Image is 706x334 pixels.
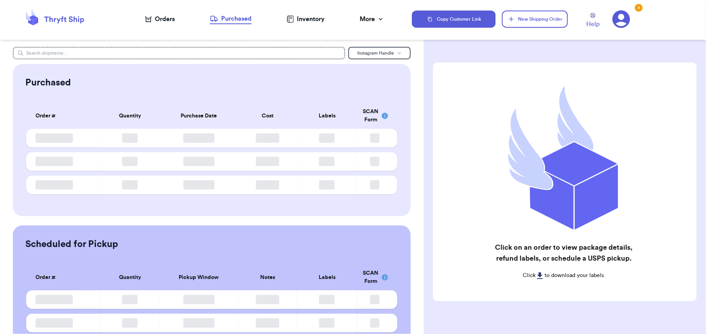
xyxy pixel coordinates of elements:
[25,238,119,250] h2: Scheduled for Pickup
[160,103,238,129] th: Purchase Date
[297,265,357,290] th: Labels
[612,10,630,28] a: 3
[26,103,101,129] th: Order #
[502,11,568,28] button: New Shipping Order
[489,242,639,264] h2: Click on an order to view package details, refund labels, or schedule a USPS pickup.
[210,14,252,24] a: Purchased
[100,103,160,129] th: Quantity
[100,265,160,290] th: Quantity
[160,265,238,290] th: Pickup Window
[13,47,346,59] input: Search shipments...
[635,4,643,12] div: 3
[26,265,101,290] th: Order #
[287,14,325,24] a: Inventory
[360,14,385,24] div: More
[348,47,411,59] button: Instagram Handle
[362,108,388,124] div: SCAN Form
[210,14,252,23] div: Purchased
[489,272,639,279] p: Click to download your labels.
[412,11,496,28] button: Copy Customer Link
[357,51,394,55] span: Instagram Handle
[587,20,600,29] span: Help
[362,269,388,286] div: SCAN Form
[25,76,71,89] h2: Purchased
[238,265,297,290] th: Notes
[238,103,297,129] th: Cost
[145,14,175,24] a: Orders
[587,13,600,29] a: Help
[297,103,357,129] th: Labels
